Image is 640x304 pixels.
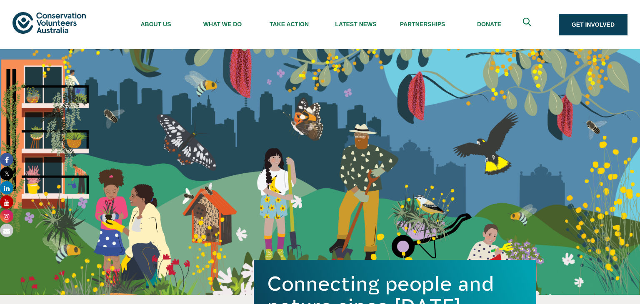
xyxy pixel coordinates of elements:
span: Partnerships [389,21,456,27]
img: logo.svg [12,12,86,33]
button: Expand search box Close search box [518,15,538,35]
span: Expand search box [522,18,533,32]
span: About Us [122,21,189,27]
a: Get Involved [559,14,627,35]
span: What We Do [189,21,256,27]
span: Latest News [322,21,389,27]
span: Take Action [256,21,322,27]
span: Donate [456,21,522,27]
